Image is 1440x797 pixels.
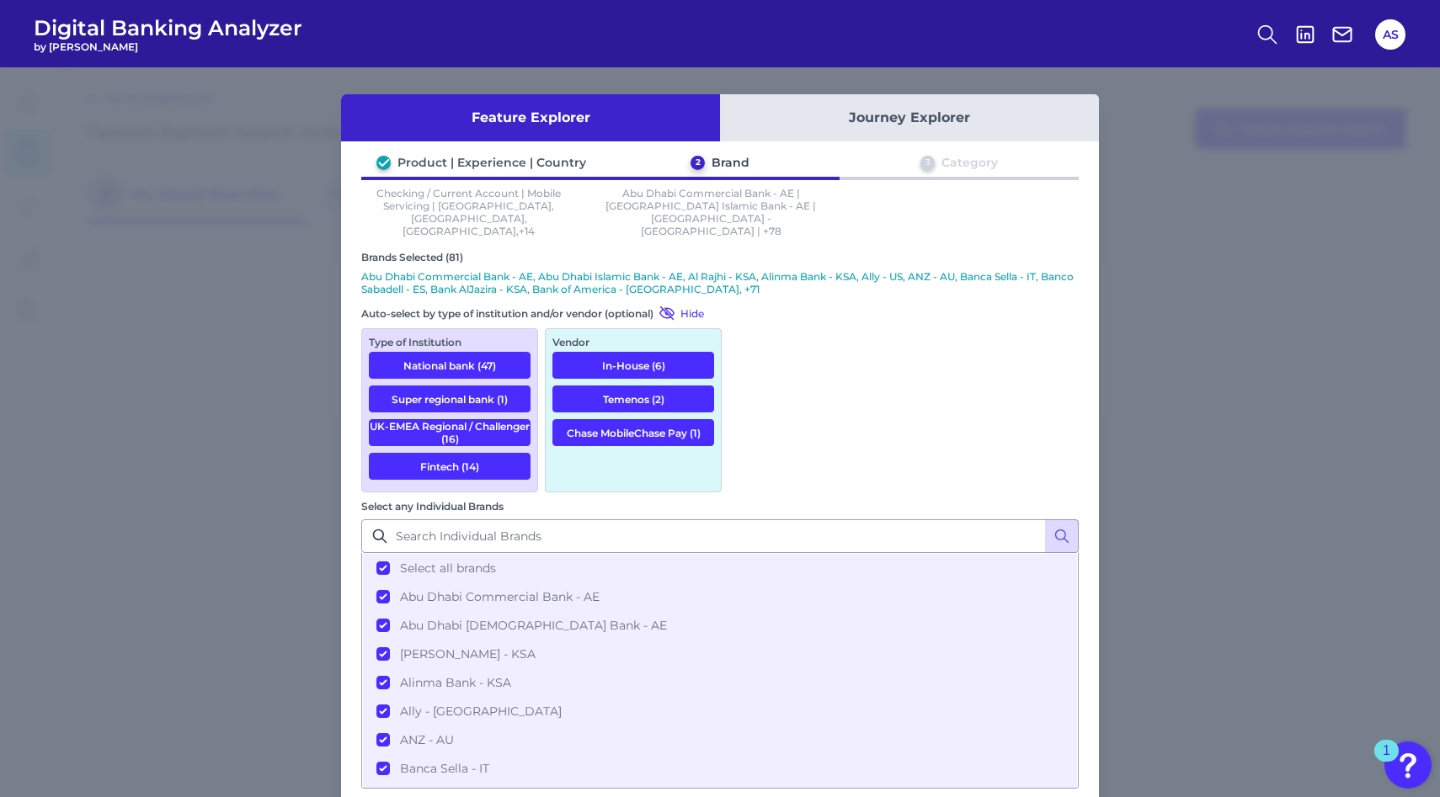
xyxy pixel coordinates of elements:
p: Checking / Current Account | Mobile Servicing | [GEOGRAPHIC_DATA],[GEOGRAPHIC_DATA],[GEOGRAPHIC_D... [361,187,577,237]
button: Chase MobileChase Pay (1) [552,419,714,446]
p: Abu Dhabi Commercial Bank - AE, Abu Dhabi Islamic Bank - AE, Al Rajhi - KSA, Alinma Bank - KSA, A... [361,270,1079,295]
div: Brands Selected (81) [361,251,1079,263]
button: Select all brands [363,554,1077,582]
div: 2 [691,156,705,170]
button: In-House (6) [552,352,714,379]
span: [PERSON_NAME] - KSA [400,646,536,662]
button: ANZ - AU [363,725,1077,754]
button: [PERSON_NAME] - KSA [363,640,1077,668]
div: Product | Experience | Country [397,155,586,170]
span: Ally - [GEOGRAPHIC_DATA] [400,704,562,719]
span: Alinma Bank - KSA [400,675,511,690]
span: Abu Dhabi Commercial Bank - AE [400,589,600,604]
p: Abu Dhabi Commercial Bank - AE | [GEOGRAPHIC_DATA] Islamic Bank - AE | [GEOGRAPHIC_DATA] - [GEOGR... [604,187,819,237]
span: Abu Dhabi [DEMOGRAPHIC_DATA] Bank - AE [400,618,667,633]
button: Ally - [GEOGRAPHIC_DATA] [363,697,1077,725]
button: Abu Dhabi [DEMOGRAPHIC_DATA] Bank - AE [363,611,1077,640]
button: Feature Explorer [341,94,720,141]
label: Select any Individual Brands [361,500,504,513]
span: Digital Banking Analyzer [34,15,302,40]
div: Category [941,155,998,170]
button: Abu Dhabi Commercial Bank - AE [363,582,1077,611]
div: Brand [712,155,749,170]
div: Vendor [552,336,714,348]
span: Select all brands [400,561,496,576]
button: Alinma Bank - KSA [363,668,1077,697]
span: by [PERSON_NAME] [34,40,302,53]
div: Type of Institution [369,336,531,348]
span: ANZ - AU [400,732,454,747]
input: Search Individual Brands [361,519,1079,553]
button: Fintech (14) [369,453,531,480]
div: 3 [920,156,935,170]
button: Hide [653,305,704,321]
button: Super regional bank (1) [369,385,531,412]
div: 1 [1383,751,1390,773]
button: Banca Sella - IT [363,754,1077,783]
button: UK-EMEA Regional / Challenger (16) [369,419,531,446]
button: National bank (47) [369,352,531,379]
button: Open Resource Center, 1 new notification [1384,741,1432,789]
button: Journey Explorer [720,94,1099,141]
button: AS [1375,19,1405,50]
div: Auto-select by type of institution and/or vendor (optional) [361,305,722,321]
button: Temenos (2) [552,385,714,412]
span: Banca Sella - IT [400,761,489,776]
